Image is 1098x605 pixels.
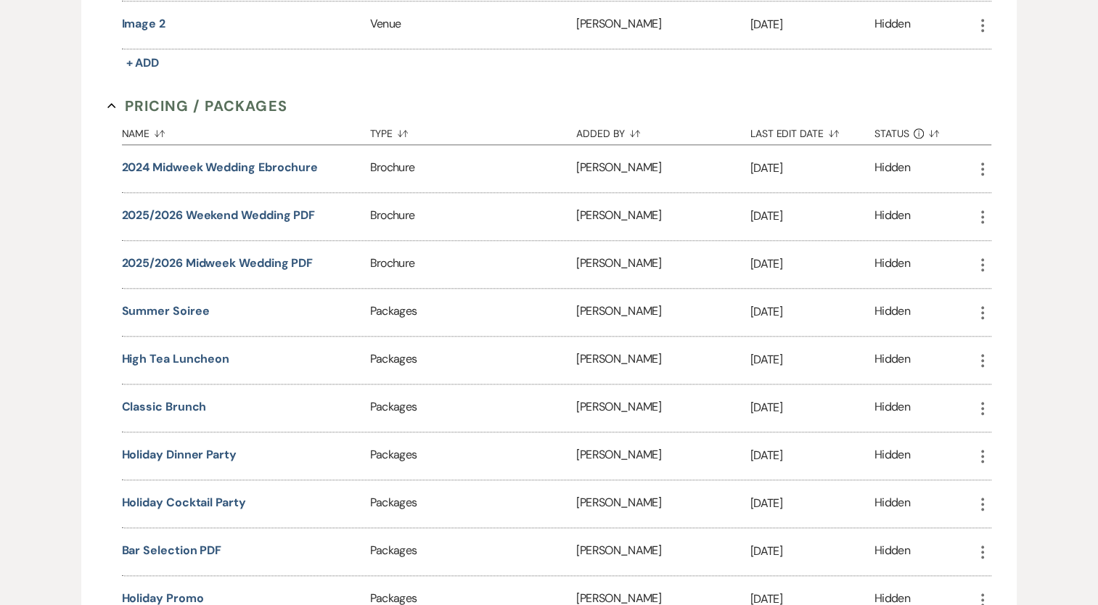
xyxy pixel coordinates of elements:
[874,398,910,418] div: Hidden
[369,241,576,288] div: Brochure
[576,145,750,192] div: [PERSON_NAME]
[369,193,576,240] div: Brochure
[750,494,874,513] p: [DATE]
[874,255,910,274] div: Hidden
[122,446,237,464] button: Holiday Dinner Party
[750,207,874,226] p: [DATE]
[122,398,207,416] button: Classic Brunch
[576,289,750,336] div: [PERSON_NAME]
[750,302,874,321] p: [DATE]
[369,117,576,144] button: Type
[874,542,910,561] div: Hidden
[369,384,576,432] div: Packages
[576,241,750,288] div: [PERSON_NAME]
[750,350,874,369] p: [DATE]
[369,289,576,336] div: Packages
[576,432,750,480] div: [PERSON_NAME]
[576,117,750,144] button: Added By
[369,337,576,384] div: Packages
[576,384,750,432] div: [PERSON_NAME]
[874,117,974,144] button: Status
[369,528,576,575] div: Packages
[369,1,576,49] div: Venue
[122,15,165,33] button: Image 2
[750,398,874,417] p: [DATE]
[750,446,874,465] p: [DATE]
[874,15,910,35] div: Hidden
[369,145,576,192] div: Brochure
[576,1,750,49] div: [PERSON_NAME]
[750,542,874,561] p: [DATE]
[122,117,370,144] button: Name
[576,193,750,240] div: [PERSON_NAME]
[369,480,576,527] div: Packages
[126,55,160,70] span: + Add
[107,95,287,117] button: Pricing / Packages
[750,117,874,144] button: Last Edit Date
[874,302,910,322] div: Hidden
[122,255,314,272] button: 2025/2026 Midweek Wedding PDF
[122,53,164,73] button: + Add
[874,207,910,226] div: Hidden
[874,494,910,514] div: Hidden
[122,159,319,176] button: 2024 Midweek Wedding ebrochure
[750,159,874,178] p: [DATE]
[576,337,750,384] div: [PERSON_NAME]
[576,528,750,575] div: [PERSON_NAME]
[122,207,316,224] button: 2025/2026 Weekend Wedding PDF
[750,255,874,273] p: [DATE]
[576,480,750,527] div: [PERSON_NAME]
[874,159,910,178] div: Hidden
[122,302,210,320] button: Summer Soiree
[122,494,246,511] button: Holiday Cocktail Party
[122,542,222,559] button: Bar Selection PDF
[874,350,910,370] div: Hidden
[874,128,909,139] span: Status
[369,432,576,480] div: Packages
[874,446,910,466] div: Hidden
[122,350,230,368] button: High Tea Luncheon
[750,15,874,34] p: [DATE]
